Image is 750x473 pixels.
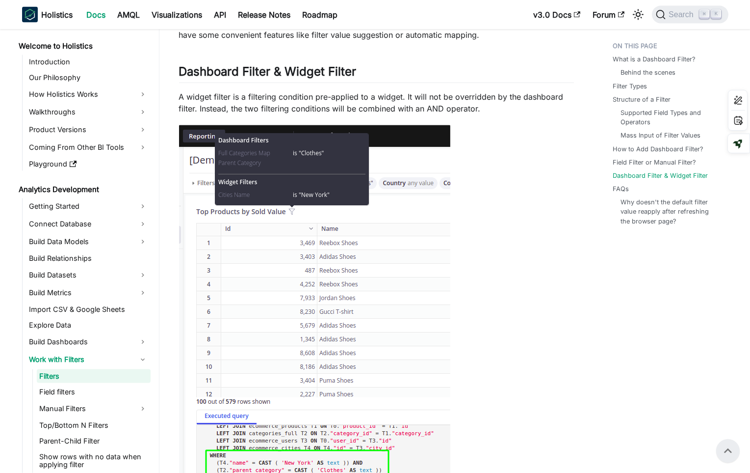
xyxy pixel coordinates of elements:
img: Holistics [22,7,38,23]
a: Manual Filters [37,401,151,417]
a: Show rows with no data when applying filter [37,450,151,472]
span: Search [666,10,699,19]
a: FAQs [613,184,629,194]
a: Mass Input of Filter Values [621,131,701,140]
a: How Holistics Works [26,86,151,102]
a: Forum [587,7,630,23]
a: Walkthroughs [26,104,151,120]
button: Scroll back to top [716,439,740,463]
a: Filter Types [613,82,647,91]
a: How to Add Dashboard Filter? [613,144,704,154]
a: Build Dashboards [26,334,151,350]
a: AMQL [112,7,146,23]
a: Structure of a Filter [613,95,671,104]
a: Supported Field Types and Operators [621,108,719,127]
a: Filters [37,369,151,383]
p: A widget filter is a filtering condition pre-applied to a widget. It will not be overridden by th... [179,91,574,114]
a: HolisticsHolistics [22,7,73,23]
a: Top/Bottom N Filters [37,418,151,432]
button: Switch between dark and light mode (currently light mode) [630,7,646,23]
a: Introduction [26,55,151,69]
a: Coming From Other BI Tools [26,139,151,155]
a: Dashboard Filter & Widget Filter [613,171,708,180]
a: Build Metrics [26,285,151,301]
a: Explore Data [26,318,151,332]
kbd: ⌘ [699,10,709,19]
b: Holistics [42,9,73,21]
a: Product Versions [26,122,151,138]
a: Roadmap [297,7,344,23]
a: Why doesn't the default filter value reapply after refreshing the browser page? [621,197,719,226]
a: Our Philosophy [26,71,151,84]
a: Build Datasets [26,267,151,283]
a: Behind the scenes [621,68,676,77]
a: Getting Started [26,198,151,214]
h2: Dashboard Filter & Widget Filter [179,64,574,83]
a: Field filters [37,385,151,399]
a: Analytics Development [16,183,151,196]
kbd: K [711,10,721,19]
a: API [208,7,233,23]
a: Field Filter or Manual Filter? [613,158,697,167]
a: Build Relationships [26,251,151,265]
a: Parent-Child Filter [37,434,151,448]
a: Work with Filters [26,352,151,367]
a: Build Data Models [26,234,151,250]
a: Welcome to Holistics [16,39,151,53]
nav: Docs sidebar [12,29,159,473]
a: Visualizations [146,7,208,23]
a: What is a Dashboard Filter? [613,55,696,64]
a: Connect Database [26,216,151,232]
a: Release Notes [233,7,297,23]
button: Search (Command+K) [652,6,728,24]
a: v3.0 Docs [528,7,587,23]
a: Import CSV & Google Sheets [26,303,151,316]
a: Playground [26,157,151,171]
a: Docs [81,7,112,23]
